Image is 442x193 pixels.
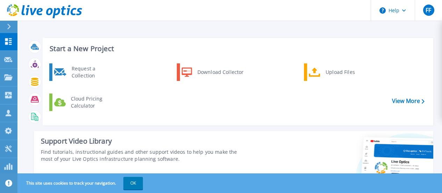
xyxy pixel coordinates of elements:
div: Download Collector [194,65,247,79]
button: OK [123,177,143,189]
h3: Start a New Project [50,45,424,53]
a: Download Collector [177,63,248,81]
span: This site uses cookies to track your navigation. [19,177,143,189]
div: Upload Files [322,65,374,79]
div: Find tutorials, instructional guides and other support videos to help you make the most of your L... [41,149,248,163]
a: View More [392,98,425,104]
div: Support Video Library [41,137,248,146]
a: Upload Files [304,63,376,81]
span: FF [426,7,431,13]
div: Request a Collection [68,65,119,79]
a: Cloud Pricing Calculator [49,94,121,111]
a: Request a Collection [49,63,121,81]
div: Cloud Pricing Calculator [67,95,119,109]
